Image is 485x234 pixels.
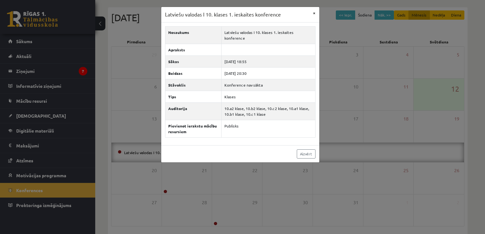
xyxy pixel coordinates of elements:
th: Apraksts [165,44,221,55]
td: 10.a2 klase, 10.b2 klase, 10.c2 klase, 10.a1 klase, 10.b1 klase, 10.c1 klase [221,102,315,120]
td: [DATE] 18:55 [221,55,315,67]
th: Pievienot ierakstu mācību resursiem [165,120,221,137]
th: Nosaukums [165,26,221,44]
td: Klases [221,91,315,102]
th: Stāvoklis [165,79,221,91]
h3: Latviešu valodas I 10. klases 1. ieskaites konference [165,11,281,18]
td: Konference nav sākta [221,79,315,91]
th: Sākas [165,55,221,67]
td: [DATE] 20:30 [221,67,315,79]
th: Beidzas [165,67,221,79]
td: Publisks [221,120,315,137]
button: × [309,7,319,19]
th: Tips [165,91,221,102]
td: Latviešu valodas I 10. klases 1. ieskaites konference [221,26,315,44]
th: Auditorija [165,102,221,120]
a: Aizvērt [297,149,316,159]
